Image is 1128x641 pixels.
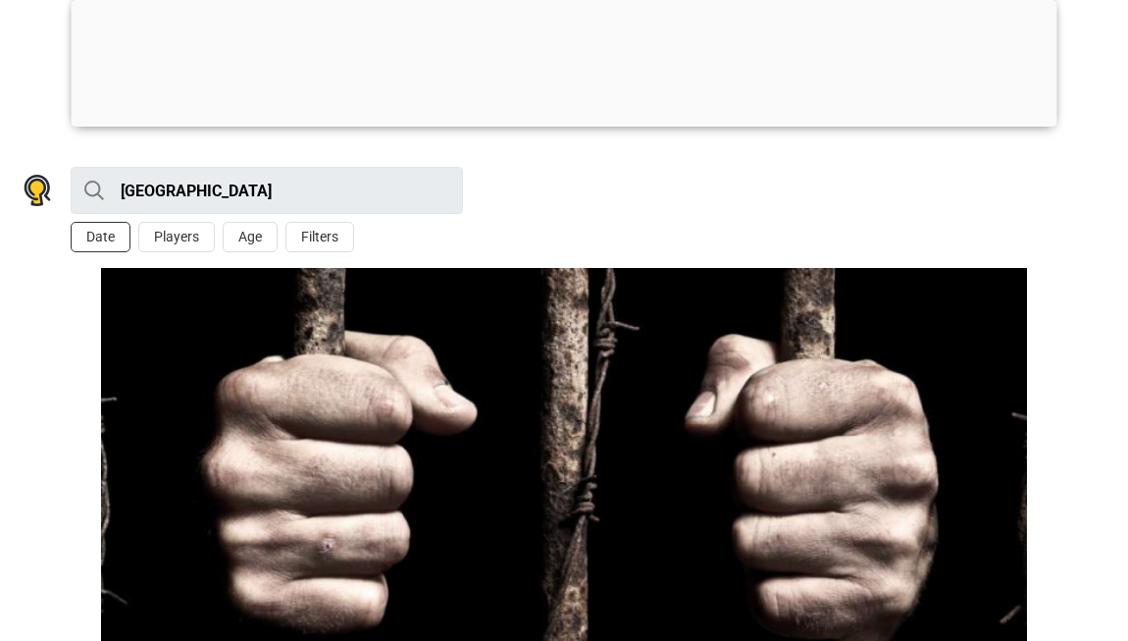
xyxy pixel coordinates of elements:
[223,222,278,252] button: Age
[24,175,51,206] img: Nowescape logo
[71,222,130,252] button: Date
[71,167,463,214] input: try “London”
[285,222,354,252] button: Filters
[138,222,215,252] button: Players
